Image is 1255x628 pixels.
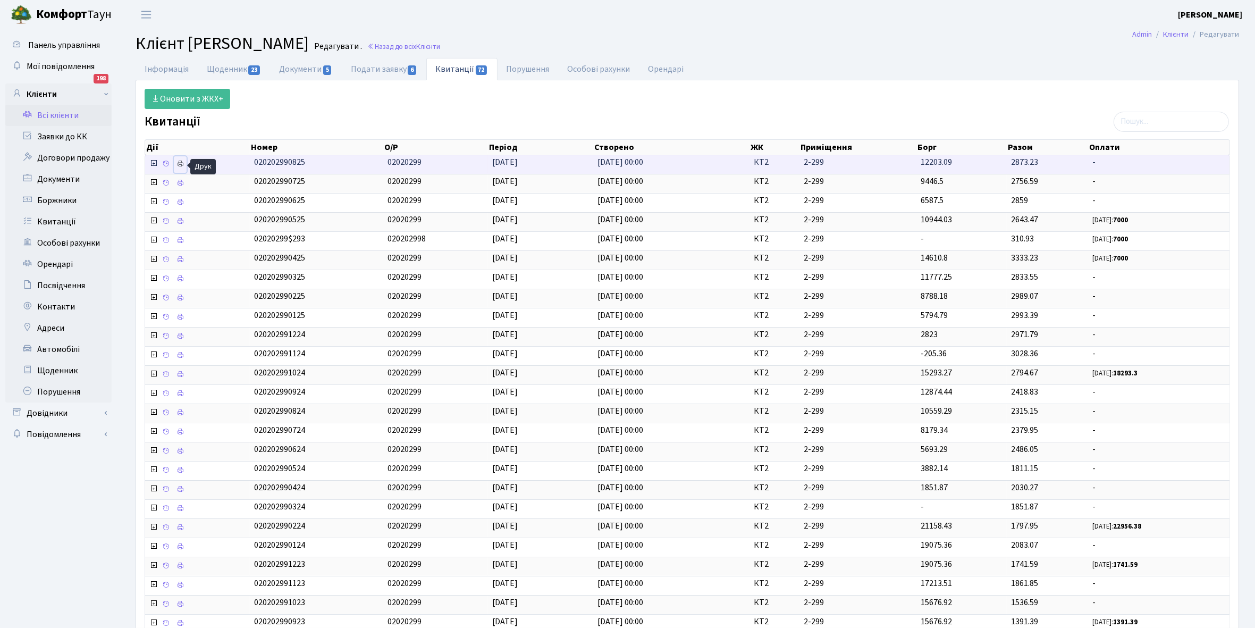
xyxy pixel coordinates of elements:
span: [DATE] 00:00 [597,290,643,302]
span: [DATE] [492,271,518,283]
a: Документи [270,58,341,80]
a: Клієнти [5,83,112,105]
span: 2418.83 [1011,386,1038,398]
span: [DATE] [492,616,518,627]
a: Договори продажу [5,147,112,169]
span: [DATE] [492,405,518,417]
span: 2-299 [804,577,912,590]
span: 02020299 [388,616,422,627]
span: - [1092,597,1225,609]
span: 2873.23 [1011,156,1038,168]
span: 14610.8 [921,252,948,264]
span: [DATE] [492,175,518,187]
a: Назад до всіхКлієнти [367,41,440,52]
span: [DATE] 00:00 [597,348,643,359]
label: Квитанції [145,114,200,130]
span: [DATE] [492,577,518,589]
span: - [921,501,924,513]
span: 020202990424 [254,482,305,493]
span: КТ2 [754,309,795,322]
span: [DATE] 00:00 [597,424,643,436]
span: [DATE] 00:00 [597,558,643,570]
span: 02020299 [388,482,422,493]
span: [DATE] 00:00 [597,539,643,551]
span: 2-299 [804,405,912,417]
a: Клієнти [1163,29,1189,40]
span: 020202990724 [254,424,305,436]
span: 9446.5 [921,175,944,187]
small: [DATE]: [1092,560,1138,570]
span: [DATE] 00:00 [597,329,643,340]
span: 1851.87 [1011,501,1038,513]
a: Заявки до КК [5,126,112,147]
span: 2-299 [804,214,912,226]
span: 5693.29 [921,443,948,455]
span: 02020299 [388,443,422,455]
span: КТ2 [754,156,795,169]
span: 72 [476,65,487,75]
span: 2-299 [804,175,912,188]
span: 2-299 [804,348,912,360]
span: [DATE] [492,252,518,264]
span: КТ2 [754,616,795,628]
b: 7000 [1113,215,1128,225]
span: 02020299$293 [254,233,305,245]
a: Автомобілі [5,339,112,360]
span: - [1092,290,1225,303]
span: 17213.51 [921,577,952,589]
span: [DATE] 00:00 [597,252,643,264]
span: - [1092,443,1225,456]
span: - [1092,386,1225,398]
th: О/Р [383,140,488,155]
span: 1741.59 [1011,558,1038,570]
span: 3333.23 [1011,252,1038,264]
input: Пошук... [1114,112,1229,132]
span: 8179.34 [921,424,948,436]
span: 02020299 [388,386,422,398]
span: Клієнти [416,41,440,52]
span: - [1092,424,1225,437]
a: Admin [1132,29,1152,40]
span: - [1092,348,1225,360]
span: КТ2 [754,233,795,245]
span: 2-299 [804,195,912,207]
span: 2-299 [804,616,912,628]
span: 2971.79 [1011,329,1038,340]
span: 2-299 [804,520,912,532]
span: - [1092,271,1225,283]
span: [DATE] 00:00 [597,214,643,225]
span: 020202990324 [254,501,305,513]
span: Панель управління [28,39,100,51]
th: Разом [1007,140,1088,155]
span: [DATE] [492,309,518,321]
span: 02020299 [388,597,422,608]
span: [DATE] [492,539,518,551]
span: 02020299 [388,577,422,589]
span: 6 [408,65,416,75]
small: [DATE]: [1092,522,1141,531]
a: Довідники [5,403,112,424]
span: [DATE] [492,195,518,206]
span: КТ2 [754,214,795,226]
span: 2-299 [804,386,912,398]
span: 2-299 [804,482,912,494]
span: 3028.36 [1011,348,1038,359]
a: Документи [5,169,112,190]
small: [DATE]: [1092,235,1128,244]
a: Посвідчення [5,275,112,296]
span: [DATE] [492,501,518,513]
span: 3882.14 [921,463,948,474]
span: [DATE] [492,367,518,379]
span: 6587.5 [921,195,944,206]
span: - [1092,577,1225,590]
span: 2-299 [804,558,912,571]
a: Щоденник [198,58,270,80]
span: [DATE] 00:00 [597,482,643,493]
a: Всі клієнти [5,105,112,126]
span: [DATE] 00:00 [597,405,643,417]
span: [DATE] [492,482,518,493]
span: 02020299 [388,290,422,302]
span: 15676.92 [921,597,952,608]
span: КТ2 [754,577,795,590]
span: 2989.07 [1011,290,1038,302]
